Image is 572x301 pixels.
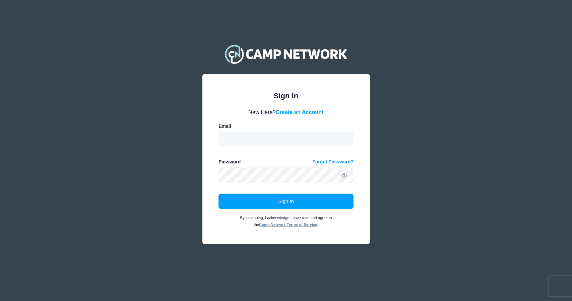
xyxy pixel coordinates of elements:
small: By continuing, I acknowledge I have read and agree to the . [240,216,332,227]
a: Forgot Password? [312,158,354,165]
label: Email [218,123,231,130]
a: Create an Account [276,109,324,115]
a: Camp Network Terms of Service [259,222,317,227]
button: Sign In [218,194,354,209]
div: New Here? [218,108,354,116]
img: Camp Network [222,41,350,67]
label: Password [218,158,241,165]
div: Sign In [218,90,354,101]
